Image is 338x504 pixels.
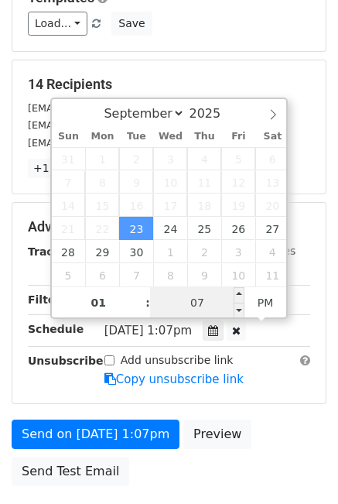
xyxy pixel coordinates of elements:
span: October 2, 2025 [187,240,221,263]
span: September 12, 2025 [221,170,255,194]
span: Fri [221,132,255,142]
label: Add unsubscribe link [121,352,234,369]
span: October 3, 2025 [221,240,255,263]
span: October 4, 2025 [255,240,289,263]
h5: Advanced [28,218,310,235]
span: October 6, 2025 [85,263,119,286]
span: September 29, 2025 [85,240,119,263]
span: September 19, 2025 [221,194,255,217]
span: September 17, 2025 [153,194,187,217]
span: September 8, 2025 [85,170,119,194]
strong: Unsubscribe [28,355,104,367]
span: Sun [52,132,86,142]
span: September 4, 2025 [187,147,221,170]
span: October 1, 2025 [153,240,187,263]
span: Thu [187,132,221,142]
small: [EMAIL_ADDRESS][DOMAIN_NAME] [28,119,200,131]
strong: Tracking [28,245,80,258]
span: September 6, 2025 [255,147,289,170]
span: September 21, 2025 [52,217,86,240]
span: September 26, 2025 [221,217,255,240]
span: September 7, 2025 [52,170,86,194]
span: September 18, 2025 [187,194,221,217]
a: +11 more [28,159,93,178]
span: August 31, 2025 [52,147,86,170]
span: September 2, 2025 [119,147,153,170]
button: Save [111,12,152,36]
span: September 15, 2025 [85,194,119,217]
span: October 8, 2025 [153,263,187,286]
span: Wed [153,132,187,142]
span: September 24, 2025 [153,217,187,240]
span: September 3, 2025 [153,147,187,170]
input: Hour [52,287,146,318]
span: September 20, 2025 [255,194,289,217]
span: Mon [85,132,119,142]
a: Send on [DATE] 1:07pm [12,420,179,449]
small: [EMAIL_ADDRESS][DOMAIN_NAME] [28,102,200,114]
h5: 14 Recipients [28,76,310,93]
span: October 10, 2025 [221,263,255,286]
span: September 25, 2025 [187,217,221,240]
a: Send Test Email [12,457,129,486]
a: Load... [28,12,87,36]
span: September 13, 2025 [255,170,289,194]
span: Tue [119,132,153,142]
span: September 10, 2025 [153,170,187,194]
span: September 22, 2025 [85,217,119,240]
span: September 28, 2025 [52,240,86,263]
span: : [145,287,150,318]
span: October 9, 2025 [187,263,221,286]
span: September 1, 2025 [85,147,119,170]
span: September 14, 2025 [52,194,86,217]
a: Copy unsubscribe link [104,372,244,386]
span: [DATE] 1:07pm [104,324,192,338]
span: October 11, 2025 [255,263,289,286]
span: October 5, 2025 [52,263,86,286]
span: Click to toggle [244,287,287,318]
a: Preview [183,420,251,449]
span: September 23, 2025 [119,217,153,240]
strong: Schedule [28,323,84,335]
span: October 7, 2025 [119,263,153,286]
span: Sat [255,132,289,142]
span: September 9, 2025 [119,170,153,194]
iframe: Chat Widget [261,430,338,504]
small: [EMAIL_ADDRESS][DOMAIN_NAME] [28,137,200,149]
span: September 11, 2025 [187,170,221,194]
span: September 27, 2025 [255,217,289,240]
input: Year [185,106,241,121]
span: September 16, 2025 [119,194,153,217]
input: Minute [150,287,244,318]
strong: Filters [28,293,67,306]
span: September 5, 2025 [221,147,255,170]
span: September 30, 2025 [119,240,153,263]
